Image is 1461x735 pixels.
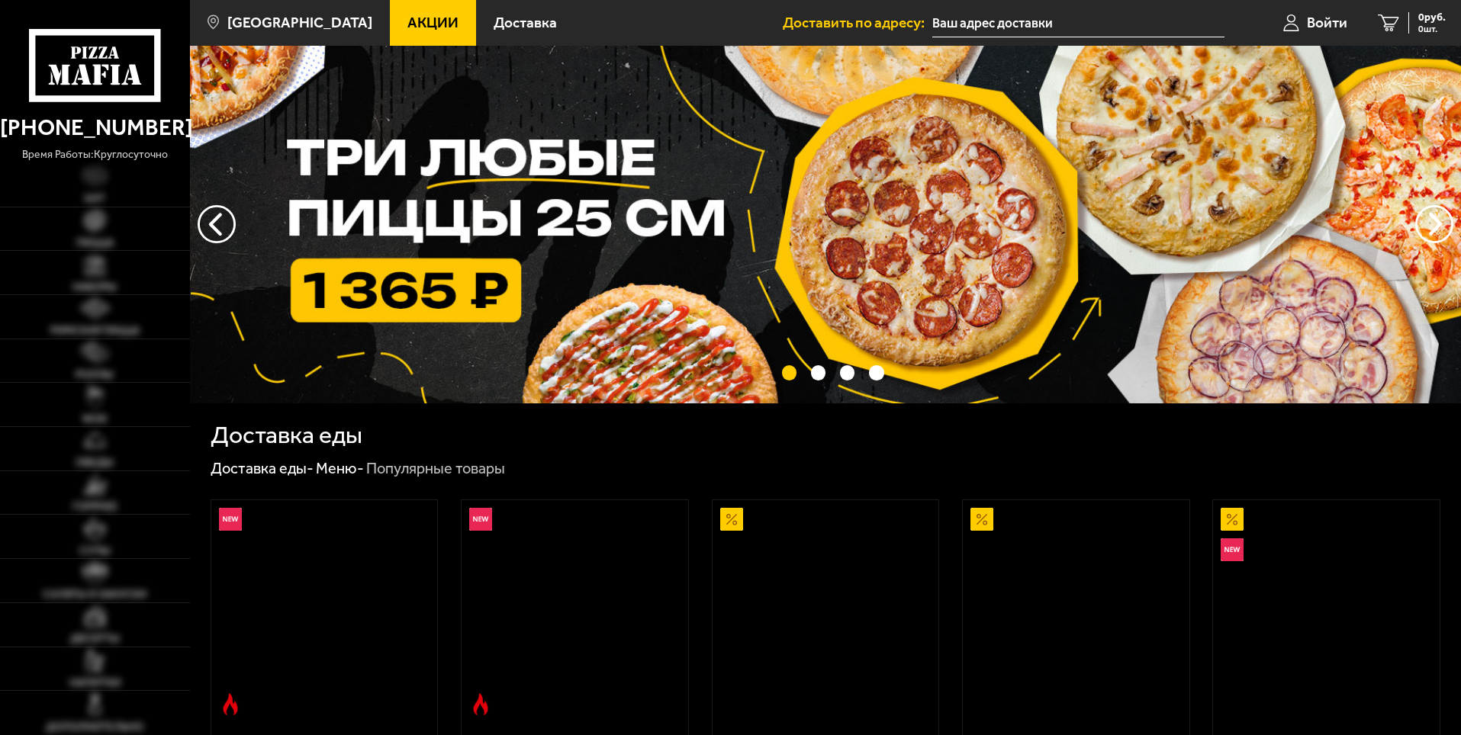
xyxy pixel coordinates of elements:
[219,693,242,716] img: Острое блюдо
[713,500,939,723] a: АкционныйАль-Шам 25 см (тонкое тесто)
[970,508,993,531] img: Акционный
[1415,205,1453,243] button: предыдущий
[211,459,314,477] a: Доставка еды-
[76,369,114,380] span: Роллы
[69,677,121,688] span: Напитки
[811,365,825,380] button: точки переключения
[1221,508,1244,531] img: Акционный
[43,589,146,599] span: Салаты и закуски
[462,500,688,723] a: НовинкаОстрое блюдоРимская с мясным ассорти
[76,457,114,467] span: Обеды
[932,9,1224,37] input: Ваш адрес доставки
[782,365,796,380] button: точки переключения
[227,15,372,30] span: [GEOGRAPHIC_DATA]
[1307,15,1347,30] span: Войти
[84,193,105,204] span: Хит
[316,459,364,477] a: Меню-
[219,508,242,531] img: Новинка
[198,205,236,243] button: следующий
[869,365,883,380] button: точки переключения
[494,15,557,30] span: Доставка
[720,508,743,531] img: Акционный
[46,721,143,732] span: Дополнительно
[469,693,492,716] img: Острое блюдо
[1213,500,1440,723] a: АкционныйНовинкаВсё включено
[366,459,505,479] div: Популярные товары
[963,500,1189,723] a: АкционныйПепперони 25 см (толстое с сыром)
[840,365,854,380] button: точки переключения
[70,633,120,644] span: Десерты
[79,545,111,556] span: Супы
[211,500,438,723] a: НовинкаОстрое блюдоРимская с креветками
[407,15,459,30] span: Акции
[1221,538,1244,561] img: Новинка
[1418,24,1446,34] span: 0 шт.
[211,423,362,448] h1: Доставка еды
[469,508,492,531] img: Новинка
[72,281,117,292] span: Наборы
[50,325,140,335] span: Римская пицца
[76,237,114,248] span: Пицца
[1418,12,1446,23] span: 0 руб.
[72,501,117,512] span: Горячее
[783,15,932,30] span: Доставить по адресу:
[82,413,108,424] span: WOK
